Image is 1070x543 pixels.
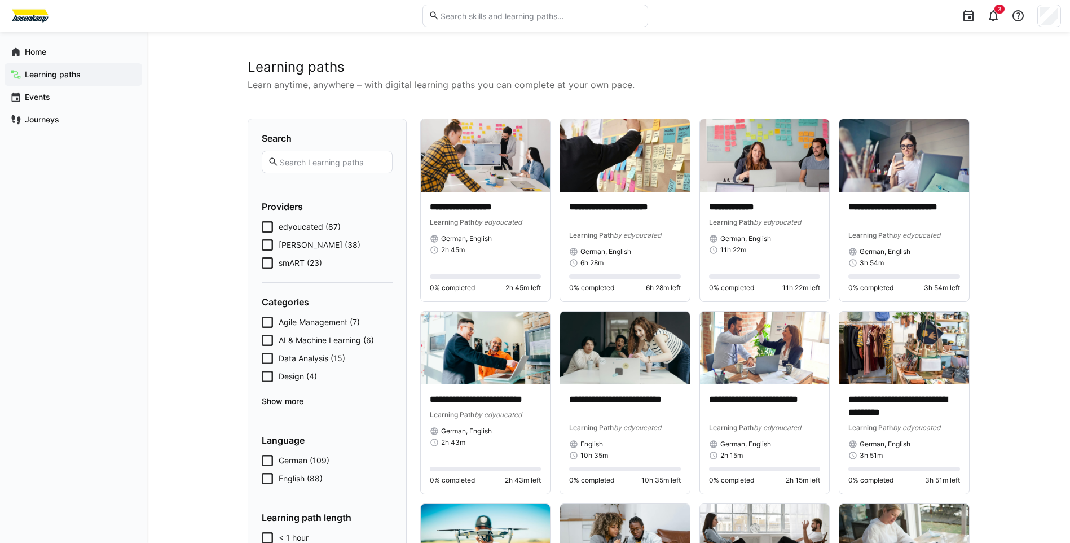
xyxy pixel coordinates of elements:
[262,512,393,523] h4: Learning path length
[580,259,604,268] span: 6h 28m
[560,312,690,384] img: image
[279,353,345,364] span: Data Analysis (15)
[279,335,374,346] span: AI & Machine Learning (6)
[786,476,820,485] span: 2h 15m left
[646,283,681,292] span: 6h 28m left
[782,283,820,292] span: 11h 22m left
[279,239,360,251] span: [PERSON_NAME] (38)
[998,6,1001,12] span: 3
[860,451,883,460] span: 3h 51m
[505,283,541,292] span: 2h 45m left
[893,231,940,239] span: by edyoucated
[614,423,661,432] span: by edyoucated
[262,201,393,212] h4: Providers
[430,218,474,226] span: Learning Path
[262,435,393,446] h4: Language
[569,283,614,292] span: 0% completed
[925,476,960,485] span: 3h 51m left
[700,119,830,192] img: image
[848,423,893,432] span: Learning Path
[569,423,614,432] span: Learning Path
[441,438,465,447] span: 2h 43m
[262,133,393,144] h4: Search
[614,231,661,239] span: by edyoucated
[248,78,970,91] p: Learn anytime, anywhere – with digital learning paths you can complete at your own pace.
[720,246,746,255] span: 11h 22m
[709,283,754,292] span: 0% completed
[439,11,641,21] input: Search skills and learning paths…
[505,476,541,485] span: 2h 43m left
[569,476,614,485] span: 0% completed
[709,218,754,226] span: Learning Path
[720,440,771,449] span: German, English
[441,234,492,243] span: German, English
[720,451,743,460] span: 2h 15m
[279,455,329,466] span: German (109)
[441,427,492,436] span: German, English
[924,283,960,292] span: 3h 54m left
[839,312,969,384] img: image
[839,119,969,192] img: image
[860,440,910,449] span: German, English
[279,317,360,328] span: Agile Management (7)
[848,476,893,485] span: 0% completed
[560,119,690,192] img: image
[848,283,893,292] span: 0% completed
[279,157,386,167] input: Search Learning paths
[754,218,801,226] span: by edyoucated
[580,451,608,460] span: 10h 35m
[421,312,551,384] img: image
[279,371,317,382] span: Design (4)
[641,476,681,485] span: 10h 35m left
[860,247,910,256] span: German, English
[279,221,341,233] span: edyoucated (87)
[421,119,551,192] img: image
[754,423,801,432] span: by edyoucated
[474,410,522,419] span: by edyoucated
[580,247,631,256] span: German, English
[700,312,830,384] img: image
[262,296,393,308] h4: Categories
[720,234,771,243] span: German, English
[569,231,614,239] span: Learning Path
[709,423,754,432] span: Learning Path
[248,59,970,76] h2: Learning paths
[860,259,884,268] span: 3h 54m
[430,283,475,292] span: 0% completed
[279,257,322,269] span: smART (23)
[430,410,474,419] span: Learning Path
[474,218,522,226] span: by edyoucated
[848,231,893,239] span: Learning Path
[430,476,475,485] span: 0% completed
[279,473,323,484] span: English (88)
[709,476,754,485] span: 0% completed
[441,246,465,255] span: 2h 45m
[580,440,603,449] span: English
[262,396,393,407] span: Show more
[893,423,940,432] span: by edyoucated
